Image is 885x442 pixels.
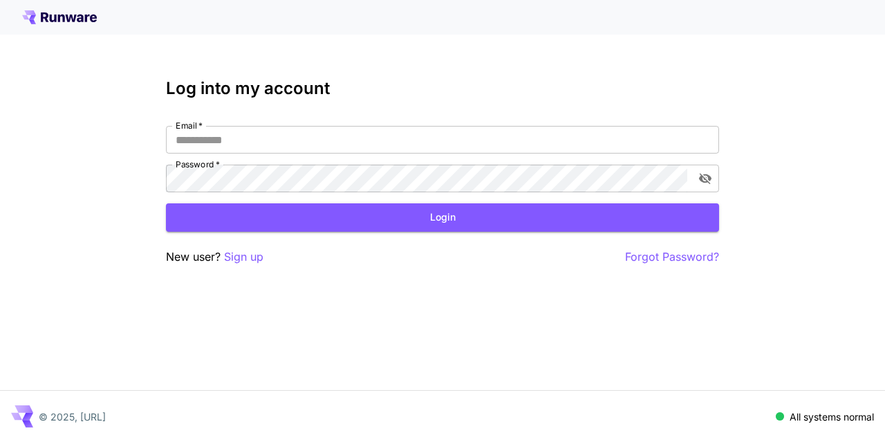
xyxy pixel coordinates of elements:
[176,120,203,131] label: Email
[39,409,106,424] p: © 2025, [URL]
[790,409,874,424] p: All systems normal
[166,248,263,266] p: New user?
[224,248,263,266] button: Sign up
[176,158,220,170] label: Password
[625,248,719,266] button: Forgot Password?
[693,166,718,191] button: toggle password visibility
[166,203,719,232] button: Login
[166,79,719,98] h3: Log into my account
